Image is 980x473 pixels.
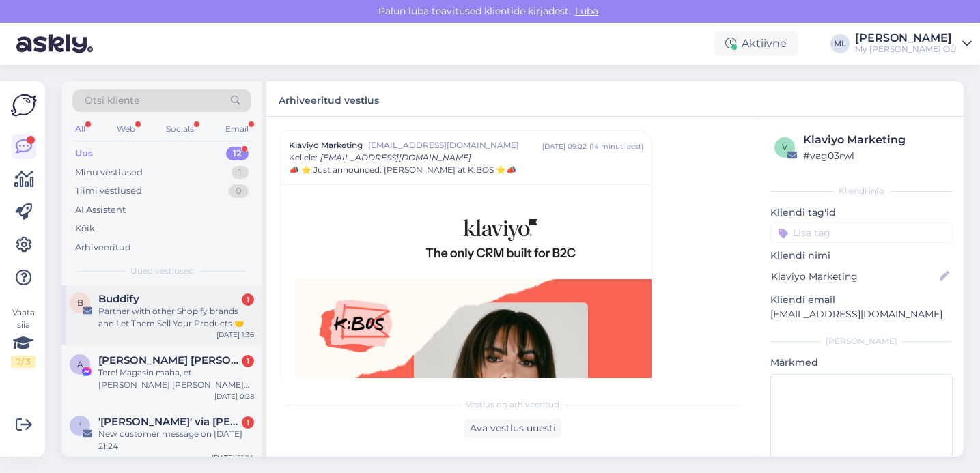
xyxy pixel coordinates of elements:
[75,203,126,217] div: AI Assistent
[803,148,949,163] div: # vag03rwl
[75,222,95,235] div: Kõik
[72,120,88,138] div: All
[232,166,249,180] div: 1
[163,120,197,138] div: Socials
[296,197,705,279] img: Klaviyo
[75,241,131,255] div: Arhiveeritud
[242,355,254,367] div: 1
[279,89,379,108] label: Arhiveeritud vestlus
[855,33,972,55] a: [PERSON_NAME]My [PERSON_NAME] OÜ
[589,141,643,152] div: ( 14 minuti eest )
[714,31,798,56] div: Aktiivne
[466,399,559,411] span: Vestlus on arhiveeritud
[11,356,36,368] div: 2 / 3
[77,298,83,308] span: B
[85,94,139,108] span: Otsi kliente
[75,184,142,198] div: Tiimi vestlused
[855,44,957,55] div: My [PERSON_NAME] OÜ
[770,335,953,347] div: [PERSON_NAME]
[114,120,138,138] div: Web
[770,185,953,197] div: Kliendi info
[855,33,957,44] div: [PERSON_NAME]
[98,428,254,453] div: New customer message on [DATE] 21:24
[226,147,249,160] div: 12
[770,205,953,220] p: Kliendi tag'id
[98,293,139,305] span: Buddify
[98,354,240,367] span: Anna Anna
[223,120,251,138] div: Email
[320,152,471,162] span: [EMAIL_ADDRESS][DOMAIN_NAME]
[803,132,949,148] div: Klaviyo Marketing
[242,416,254,429] div: 1
[771,269,937,284] input: Lisa nimi
[289,164,516,176] span: 📣 ⭐️ Just announced: [PERSON_NAME] at K:BOS ⭐📣
[75,166,143,180] div: Minu vestlused
[464,419,561,438] div: Ava vestlus uuesti
[770,356,953,370] p: Märkmed
[242,293,254,306] div: 1
[11,92,37,118] img: Askly Logo
[79,420,81,431] span: '
[11,306,36,368] div: Vaata siia
[782,142,787,152] span: v
[98,416,240,428] span: 'Simone De Ruosi' via Stella Bredenist
[212,453,254,463] div: [DATE] 21:24
[289,139,363,152] span: Klaviyo Marketing
[289,152,318,162] span: Kellele :
[77,359,83,369] span: A
[770,248,953,263] p: Kliendi nimi
[770,307,953,321] p: [EMAIL_ADDRESS][DOMAIN_NAME]
[770,223,953,243] input: Lisa tag
[98,367,254,391] div: Tere! Magasin maha, et [PERSON_NAME] [PERSON_NAME] tagasi müüki 🙈 kas oskate öelda [PERSON_NAME] ...
[770,293,953,307] p: Kliendi email
[229,184,249,198] div: 0
[75,147,93,160] div: Uus
[216,330,254,340] div: [DATE] 1:36
[542,141,587,152] div: [DATE] 09:02
[571,5,602,17] span: Luba
[368,139,542,152] span: [EMAIL_ADDRESS][DOMAIN_NAME]
[830,34,850,53] div: ML
[214,391,254,401] div: [DATE] 0:28
[98,305,254,330] div: Partner with other Shopify brands and Let Them Sell Your Products 🤝
[130,265,194,277] span: Uued vestlused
